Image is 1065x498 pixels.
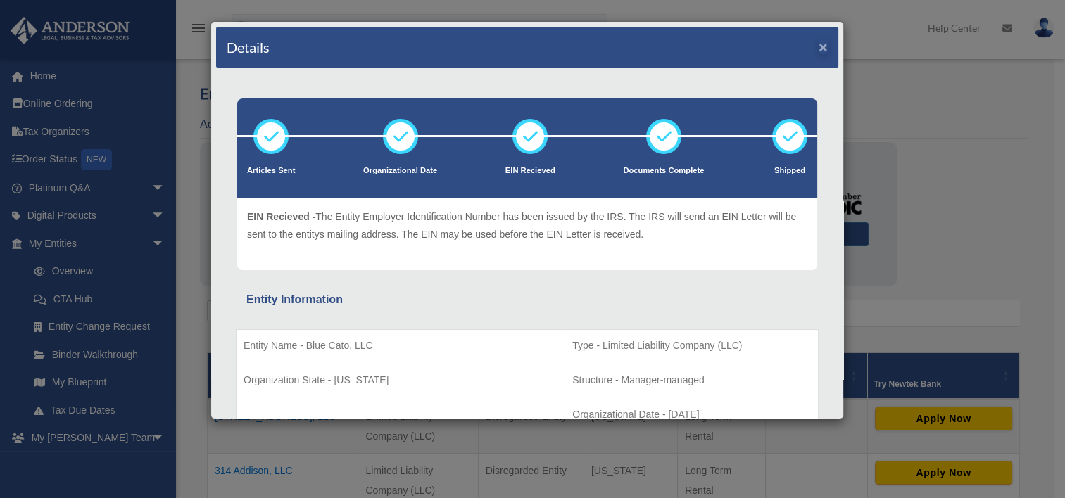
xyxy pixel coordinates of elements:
[244,337,557,355] p: Entity Name - Blue Cato, LLC
[572,371,811,389] p: Structure - Manager-managed
[623,164,704,178] p: Documents Complete
[363,164,437,178] p: Organizational Date
[772,164,807,178] p: Shipped
[572,406,811,423] p: Organizational Date - [DATE]
[247,164,295,178] p: Articles Sent
[505,164,555,178] p: EIN Recieved
[819,39,828,54] button: ×
[247,208,807,243] p: The Entity Employer Identification Number has been issued by the IRS. The IRS will send an EIN Le...
[246,290,808,309] div: Entity Information
[244,371,557,389] p: Organization State - [US_STATE]
[227,37,270,57] h4: Details
[247,211,315,222] span: EIN Recieved -
[572,337,811,355] p: Type - Limited Liability Company (LLC)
